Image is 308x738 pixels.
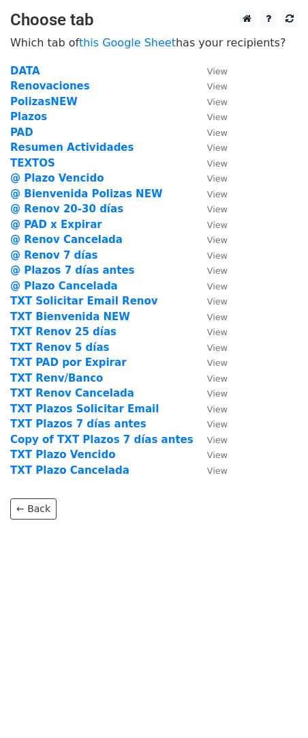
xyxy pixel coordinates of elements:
[207,312,228,322] small: View
[10,10,298,30] h3: Choose tab
[10,264,135,276] a: @ Plazos 7 días antes
[194,464,228,477] a: View
[194,188,228,200] a: View
[194,96,228,108] a: View
[10,249,98,261] a: @ Renov 7 días
[194,280,228,292] a: View
[10,449,115,461] a: TXT Plazo Vencido
[10,326,117,338] a: TXT Renov 25 días
[207,189,228,199] small: View
[10,434,194,446] a: Copy of TXT Plazos 7 días antes
[194,264,228,276] a: View
[10,80,90,92] a: Renovaciones
[207,296,228,307] small: View
[10,418,147,430] a: TXT Plazos 7 días antes
[194,434,228,446] a: View
[194,233,228,246] a: View
[10,498,57,520] a: ← Back
[194,111,228,123] a: View
[207,358,228,368] small: View
[10,341,110,354] a: TXT Renov 5 días
[194,172,228,184] a: View
[207,343,228,353] small: View
[207,419,228,429] small: View
[194,326,228,338] a: View
[10,157,55,169] a: TEXTOS
[194,418,228,430] a: View
[207,435,228,445] small: View
[207,158,228,169] small: View
[79,36,176,49] a: this Google Sheet
[194,157,228,169] a: View
[194,356,228,369] a: View
[207,388,228,399] small: View
[10,111,47,123] a: Plazos
[194,295,228,307] a: View
[207,404,228,414] small: View
[207,112,228,122] small: View
[194,311,228,323] a: View
[207,204,228,214] small: View
[10,295,158,307] a: TXT Solicitar Email Renov
[10,356,127,369] a: TXT PAD por Expirar
[207,327,228,337] small: View
[207,66,228,76] small: View
[10,96,78,108] a: PolizasNEW
[10,141,134,154] a: Resumen Actividades
[10,280,118,292] a: @ Plazo Cancelada
[207,235,228,245] small: View
[207,251,228,261] small: View
[194,141,228,154] a: View
[10,203,123,215] a: @ Renov 20-30 días
[207,450,228,460] small: View
[194,372,228,384] a: View
[10,311,130,323] a: TXT Bienvenida NEW
[10,218,102,231] a: @ PAD x Expirar
[207,466,228,476] small: View
[207,173,228,184] small: View
[194,403,228,415] a: View
[10,65,40,77] a: DATA
[207,81,228,91] small: View
[194,80,228,92] a: View
[207,97,228,107] small: View
[194,218,228,231] a: View
[10,36,298,50] p: Which tab of has your recipients?
[207,281,228,292] small: View
[10,233,123,246] a: @ Renov Cancelada
[10,403,159,415] strong: TXT Plazos Solicitar Email
[207,220,228,230] small: View
[194,449,228,461] a: View
[10,172,104,184] a: @ Plazo Vencido
[194,387,228,399] a: View
[194,126,228,139] a: View
[194,203,228,215] a: View
[10,372,103,384] a: TXT Renv/Banco
[10,464,129,477] a: TXT Plazo Cancelada
[10,188,162,200] a: @ Bienvenida Polizas NEW
[10,126,33,139] a: PAD
[194,249,228,261] a: View
[194,341,228,354] a: View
